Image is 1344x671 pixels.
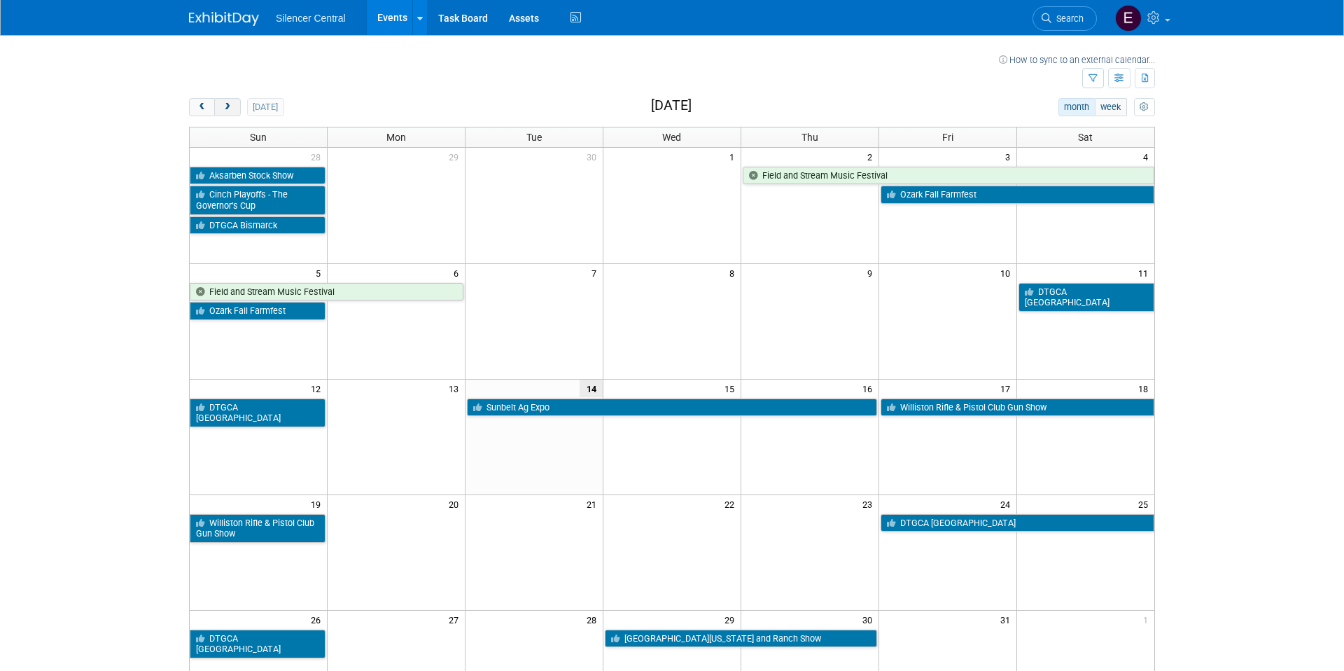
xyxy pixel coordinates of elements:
[214,98,240,116] button: next
[743,167,1154,185] a: Field and Stream Music Festival
[866,264,878,282] span: 9
[386,132,406,143] span: Mon
[866,148,878,165] span: 2
[1004,148,1016,165] span: 3
[247,98,284,116] button: [DATE]
[526,132,542,143] span: Tue
[250,132,267,143] span: Sun
[1018,283,1154,312] a: DTGCA [GEOGRAPHIC_DATA]
[190,167,325,185] a: Aksarben Stock Show
[452,264,465,282] span: 6
[585,495,603,513] span: 21
[999,495,1016,513] span: 24
[309,495,327,513] span: 19
[881,186,1154,204] a: Ozark Fall Farmfest
[190,283,463,301] a: Field and Stream Music Festival
[1134,98,1155,116] button: myCustomButton
[651,98,692,113] h2: [DATE]
[728,148,741,165] span: 1
[590,264,603,282] span: 7
[801,132,818,143] span: Thu
[728,264,741,282] span: 8
[1142,148,1154,165] span: 4
[723,380,741,397] span: 15
[999,380,1016,397] span: 17
[999,55,1155,65] a: How to sync to an external calendar...
[189,12,259,26] img: ExhibitDay
[1137,264,1154,282] span: 11
[309,148,327,165] span: 28
[999,264,1016,282] span: 10
[190,630,325,658] a: DTGCA [GEOGRAPHIC_DATA]
[1142,611,1154,628] span: 1
[861,380,878,397] span: 16
[447,611,465,628] span: 27
[467,399,877,417] a: Sunbelt Ag Expo
[190,186,325,214] a: Cinch Playoffs - The Governor’s Cup
[580,380,603,397] span: 14
[881,399,1154,417] a: Williston Rifle & Pistol Club Gun Show
[861,611,878,628] span: 30
[1095,98,1127,116] button: week
[1051,13,1084,24] span: Search
[605,630,877,648] a: [GEOGRAPHIC_DATA][US_STATE] and Ranch Show
[942,132,953,143] span: Fri
[447,380,465,397] span: 13
[1137,380,1154,397] span: 18
[861,495,878,513] span: 23
[190,399,325,427] a: DTGCA [GEOGRAPHIC_DATA]
[190,514,325,543] a: Williston Rifle & Pistol Club Gun Show
[276,13,346,24] span: Silencer Central
[1032,6,1097,31] a: Search
[585,148,603,165] span: 30
[1078,132,1093,143] span: Sat
[309,380,327,397] span: 12
[1137,495,1154,513] span: 25
[314,264,327,282] span: 5
[723,495,741,513] span: 22
[447,148,465,165] span: 29
[447,495,465,513] span: 20
[309,611,327,628] span: 26
[999,611,1016,628] span: 31
[723,611,741,628] span: 29
[190,216,325,235] a: DTGCA Bismarck
[1140,103,1149,112] i: Personalize Calendar
[189,98,215,116] button: prev
[662,132,681,143] span: Wed
[881,514,1154,532] a: DTGCA [GEOGRAPHIC_DATA]
[1115,5,1142,32] img: Emma Houwman
[1058,98,1095,116] button: month
[190,302,325,320] a: Ozark Fall Farmfest
[585,611,603,628] span: 28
